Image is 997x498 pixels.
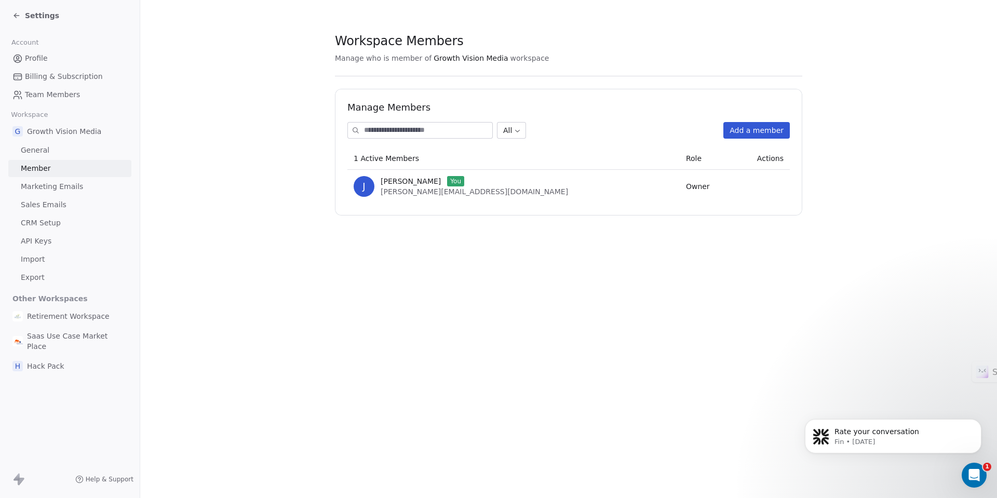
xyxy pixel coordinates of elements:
[8,178,131,195] a: Marketing Emails
[335,33,463,49] span: Workspace Members
[381,187,568,196] span: [PERSON_NAME][EMAIL_ADDRESS][DOMAIN_NAME]
[8,214,131,232] a: CRM Setup
[354,176,374,197] span: J
[8,233,131,250] a: API Keys
[7,107,52,123] span: Workspace
[21,236,51,247] span: API Keys
[335,53,432,63] span: Manage who is member of
[8,68,131,85] a: Billing & Subscription
[8,269,131,286] a: Export
[686,182,710,191] span: Owner
[21,181,83,192] span: Marketing Emails
[983,463,991,471] span: 1
[25,10,59,21] span: Settings
[12,126,23,137] span: G
[21,199,66,210] span: Sales Emails
[434,53,508,63] span: Growth Vision Media
[8,290,92,307] span: Other Workspaces
[381,176,441,186] span: [PERSON_NAME]
[27,311,110,321] span: Retirement Workspace
[21,218,61,228] span: CRM Setup
[12,361,23,371] span: H
[21,272,45,283] span: Export
[8,50,131,67] a: Profile
[27,126,101,137] span: Growth Vision Media
[8,160,131,177] a: Member
[27,331,127,352] span: Saas Use Case Market Place
[723,122,790,139] button: Add a member
[21,163,51,174] span: Member
[21,145,49,156] span: General
[510,53,549,63] span: workspace
[757,154,784,163] span: Actions
[354,154,419,163] span: 1 Active Members
[8,251,131,268] a: Import
[686,154,702,163] span: Role
[21,254,45,265] span: Import
[347,101,790,114] h1: Manage Members
[27,361,64,371] span: Hack Pack
[25,71,103,82] span: Billing & Subscription
[75,475,133,483] a: Help & Support
[8,196,131,213] a: Sales Emails
[789,397,997,470] iframe: Intercom notifications message
[8,142,131,159] a: General
[25,89,80,100] span: Team Members
[12,10,59,21] a: Settings
[447,176,464,186] span: You
[8,86,131,103] a: Team Members
[86,475,133,483] span: Help & Support
[12,336,23,346] img: _Landing%20Saas%20use%20case%20Business%20Services%20512x512.png
[25,53,48,64] span: Profile
[7,35,43,50] span: Account
[962,463,987,488] iframe: Intercom live chat
[12,311,23,321] img: my%20retirement%20exit%20logo%20250x250.jpg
